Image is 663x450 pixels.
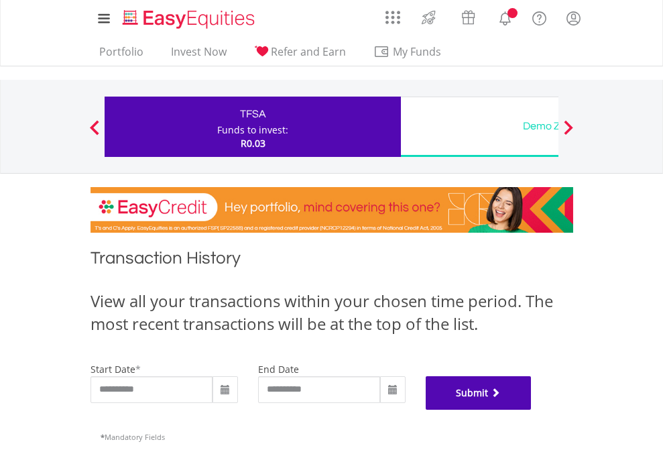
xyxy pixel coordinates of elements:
[81,127,108,140] button: Previous
[91,290,573,336] div: View all your transactions within your chosen time period. The most recent transactions will be a...
[91,187,573,233] img: EasyCredit Promotion Banner
[117,3,260,30] a: Home page
[426,376,532,410] button: Submit
[113,105,393,123] div: TFSA
[217,123,288,137] div: Funds to invest:
[522,3,556,30] a: FAQ's and Support
[488,3,522,30] a: Notifications
[457,7,479,28] img: vouchers-v2.svg
[555,127,582,140] button: Next
[94,45,149,66] a: Portfolio
[418,7,440,28] img: thrive-v2.svg
[377,3,409,25] a: AppsGrid
[166,45,232,66] a: Invest Now
[91,363,135,376] label: start date
[241,137,265,150] span: R0.03
[120,8,260,30] img: EasyEquities_Logo.png
[271,44,346,59] span: Refer and Earn
[448,3,488,28] a: Vouchers
[258,363,299,376] label: end date
[556,3,591,33] a: My Profile
[385,10,400,25] img: grid-menu-icon.svg
[373,43,461,60] span: My Funds
[249,45,351,66] a: Refer and Earn
[101,432,165,442] span: Mandatory Fields
[91,246,573,276] h1: Transaction History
